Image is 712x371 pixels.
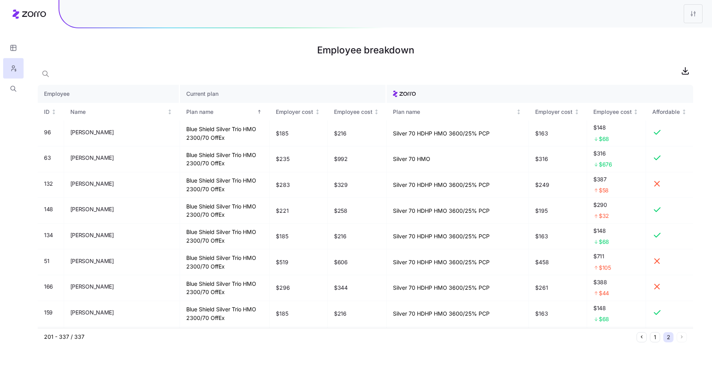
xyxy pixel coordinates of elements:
span: $185 [276,232,288,240]
button: Next page [677,332,687,342]
span: $249 [535,181,549,189]
td: Blue Shield Silver Trio HMO 2300/70 OffEx [180,198,270,224]
span: 51 [44,257,49,265]
td: Silver 70 HDHP HMO 3600/25% PCP [387,121,529,146]
span: 132 [44,180,53,188]
span: $296 [276,284,290,292]
span: $148 [593,124,640,132]
div: Not sorted [633,109,639,115]
th: Employee [38,85,180,103]
span: [PERSON_NAME] [70,180,114,188]
span: $105 [599,264,611,272]
div: 201 - 337 / 337 [44,333,633,341]
span: 96 [44,128,51,136]
div: Not sorted [516,109,521,115]
span: $387 [593,175,640,183]
div: ID [44,108,50,116]
td: Blue Shield Silver Trio HMO 2300/70 OffEx [180,146,270,172]
span: $258 [334,207,347,215]
td: Silver 70 HDHP HMO 3600/25% PCP [387,172,529,198]
span: 134 [44,231,53,239]
span: $283 [276,181,290,189]
span: $329 [334,181,348,189]
span: $388 [593,278,640,286]
div: Plan name [186,108,255,116]
td: Blue Shield Silver Trio HMO 2300/70 OffEx [180,301,270,327]
th: IDNot sorted [38,103,64,121]
span: $195 [535,207,547,215]
span: $163 [535,130,548,137]
span: $148 [593,227,640,235]
span: [PERSON_NAME] [70,154,114,162]
span: 159 [44,309,53,316]
span: $290 [593,201,640,209]
td: Silver 70 HDHP HMO 3600/25% PCP [387,249,529,275]
td: Blue Shield Silver Trio HMO 2300/70 OffEx [180,224,270,250]
span: [PERSON_NAME] [70,128,114,136]
td: Blue Shield Silver Trio HMO 2300/70 OffEx [180,327,270,353]
td: Blue Shield Silver Trio HMO 2300/70 OffEx [180,249,270,275]
span: $68 [599,238,609,246]
span: 148 [44,205,53,213]
span: $458 [535,258,549,266]
span: $68 [599,135,609,143]
span: [PERSON_NAME] [70,257,114,265]
span: $163 [535,310,548,318]
th: Employee costNot sorted [328,103,387,121]
td: Silver 70 HDHP HMO 3600/25% PCP [387,198,529,224]
span: $261 [535,284,548,292]
span: $148 [593,304,640,312]
td: Silver 70 HDHP HMO 3600/25% PCP [387,301,529,327]
th: Current plan [180,85,387,103]
div: Employer cost [535,108,573,116]
span: [PERSON_NAME] [70,283,114,291]
h1: Employee breakdown [38,41,693,60]
td: Silver 70 HDHP HMO 3600/25% PCP [387,327,529,353]
td: Silver 70 HDHP HMO 3600/25% PCP [387,275,529,301]
span: $344 [334,284,348,292]
div: Plan name [393,108,515,116]
div: Name [70,108,166,116]
div: Sorted ascending [257,109,262,115]
span: $519 [276,258,288,266]
div: Employee cost [334,108,373,116]
span: $221 [276,207,288,215]
th: AffordableNot sorted [646,103,693,121]
div: Employer cost [276,108,313,116]
button: Previous page [637,332,647,342]
div: Not sorted [51,109,57,115]
th: Employer costNot sorted [529,103,587,121]
div: Not sorted [681,109,687,115]
span: $235 [276,155,289,163]
span: $163 [535,232,548,240]
th: NameNot sorted [64,103,180,121]
div: Not sorted [167,109,172,115]
span: [PERSON_NAME] [70,309,114,316]
span: $711 [593,252,640,260]
div: Affordable [652,108,680,116]
span: 166 [44,283,53,291]
div: Employee cost [593,108,632,116]
span: $606 [334,258,348,266]
td: Silver 70 HMO [387,146,529,172]
span: $992 [334,155,348,163]
button: 2 [663,332,673,342]
span: $58 [599,186,609,194]
span: $316 [535,155,548,163]
span: $44 [599,289,609,297]
span: $316 [593,150,640,157]
th: Employer costNot sorted [270,103,328,121]
span: 63 [44,154,51,162]
span: $216 [334,310,347,318]
span: $32 [599,212,609,220]
span: $185 [276,310,288,318]
td: Silver 70 HDHP HMO 3600/25% PCP [387,224,529,250]
div: Not sorted [574,109,580,115]
th: Plan nameNot sorted [387,103,529,121]
div: Not sorted [315,109,320,115]
th: Employee costNot sorted [587,103,646,121]
span: [PERSON_NAME] [70,231,114,239]
span: $185 [276,130,288,137]
span: $68 [599,315,609,323]
th: Plan nameSorted ascending [180,103,270,121]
